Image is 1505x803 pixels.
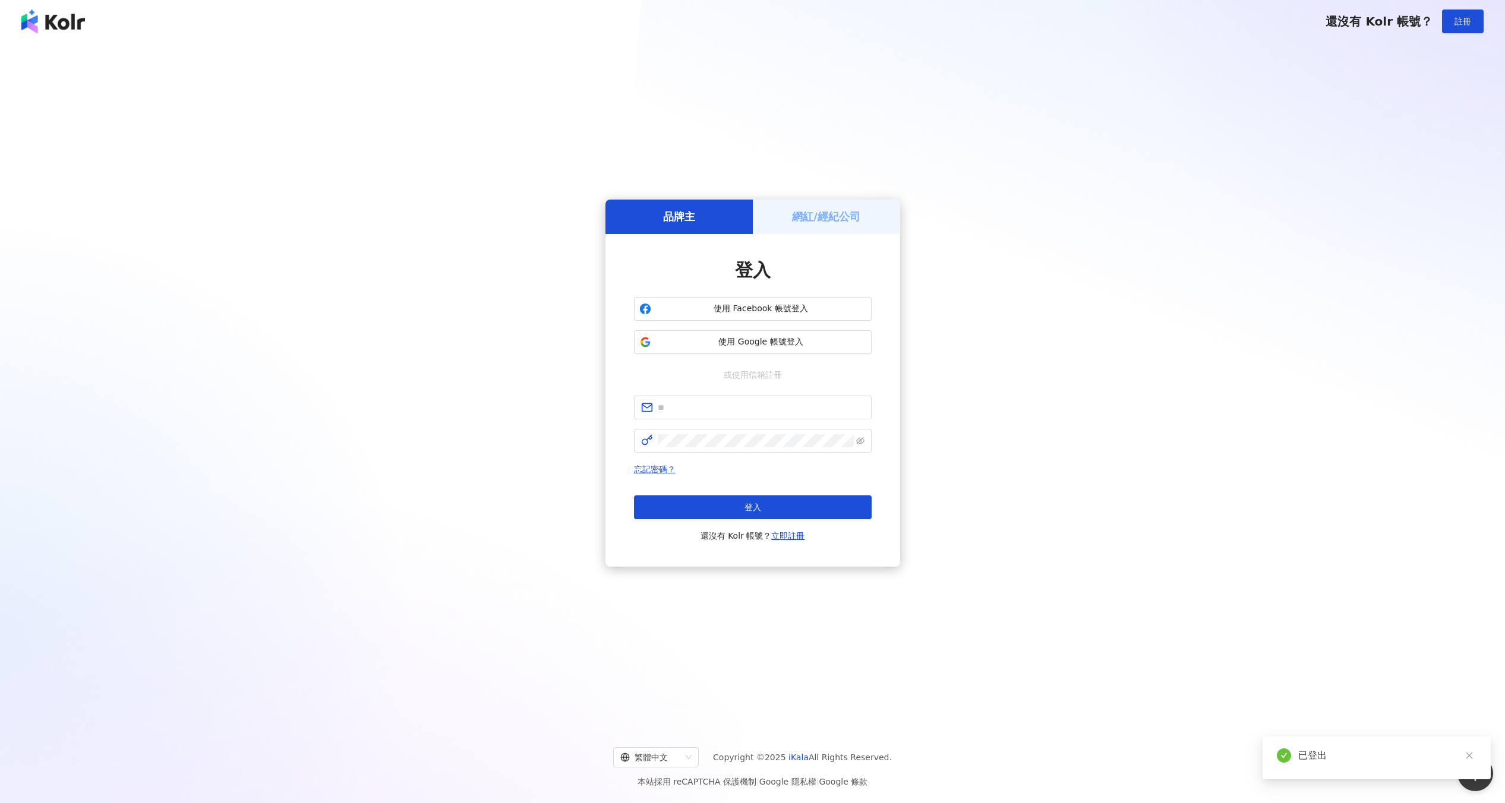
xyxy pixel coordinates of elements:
[715,368,790,381] span: 或使用信箱註冊
[759,777,816,786] a: Google 隱私權
[771,531,804,540] a: 立即註冊
[819,777,867,786] a: Google 條款
[1454,17,1471,26] span: 註冊
[634,464,676,474] a: 忘記密碼？
[620,748,681,767] div: 繁體中文
[792,209,860,224] h5: 網紅/經紀公司
[735,260,771,280] span: 登入
[701,529,805,543] span: 還沒有 Kolr 帳號？
[1442,10,1484,33] button: 註冊
[756,777,759,786] span: |
[656,303,866,315] span: 使用 Facebook 帳號登入
[663,209,695,224] h5: 品牌主
[816,777,819,786] span: |
[713,750,892,764] span: Copyright © 2025 All Rights Reserved.
[634,297,872,321] button: 使用 Facebook 帳號登入
[744,502,761,512] span: 登入
[634,495,872,519] button: 登入
[656,336,866,348] span: 使用 Google 帳號登入
[1326,14,1433,29] span: 還沒有 Kolr 帳號？
[634,330,872,354] button: 使用 Google 帳號登入
[21,10,85,33] img: logo
[1298,748,1476,763] div: 已登出
[1277,748,1291,763] span: check-circle
[1465,751,1474,760] span: close
[856,437,864,445] span: eye-invisible
[638,774,867,789] span: 本站採用 reCAPTCHA 保護機制
[788,753,809,762] a: iKala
